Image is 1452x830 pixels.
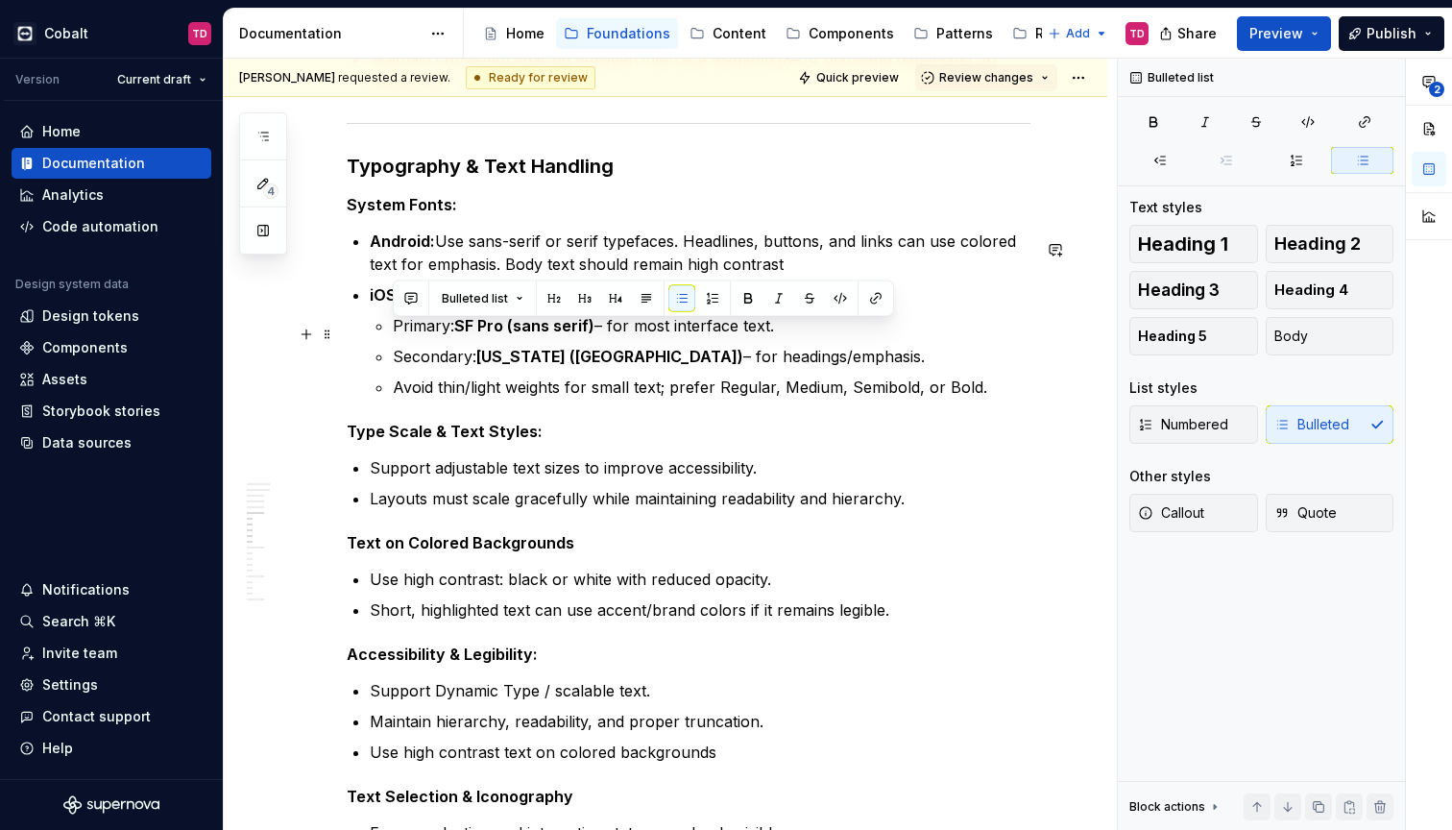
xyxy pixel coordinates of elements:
button: Numbered [1129,405,1258,444]
button: Current draft [109,66,215,93]
div: TD [1129,26,1145,41]
button: Publish [1339,16,1444,51]
h3: Typography & Text Handling [347,153,1030,180]
strong: Text on Colored Backgrounds [347,533,574,552]
a: Home [12,116,211,147]
p: Use high contrast text on colored backgrounds [370,741,1030,764]
div: Documentation [239,24,421,43]
span: Quote [1274,503,1337,523]
button: Contact support [12,701,211,732]
div: Design tokens [42,306,139,326]
p: Layouts must scale gracefully while maintaining readability and hierarchy. [370,487,1030,510]
span: Heading 3 [1138,281,1220,300]
span: Publish [1367,24,1416,43]
a: Settings [12,670,211,700]
a: Documentation [12,148,211,179]
img: e3886e02-c8c5-455d-9336-29756fd03ba2.png [13,22,36,45]
button: Share [1149,16,1229,51]
a: Assets [12,364,211,395]
div: Block actions [1129,793,1222,820]
span: Body [1274,327,1308,346]
span: Numbered [1138,415,1228,434]
span: Preview [1249,24,1303,43]
p: Maintain hierarchy, readability, and proper truncation. [370,710,1030,733]
a: Analytics [12,180,211,210]
div: Text styles [1129,198,1202,217]
a: Components [778,18,902,49]
a: Storybook stories [12,396,211,427]
div: Storybook stories [42,402,160,421]
button: Callout [1129,494,1258,532]
strong: [US_STATE] ([GEOGRAPHIC_DATA]) [476,347,743,366]
a: Design tokens [12,301,211,331]
button: Add [1042,20,1114,47]
button: Body [1266,317,1394,355]
div: Patterns [936,24,993,43]
div: Resources [1035,24,1106,43]
div: Components [809,24,894,43]
button: Heading 4 [1266,271,1394,309]
button: Help [12,733,211,764]
p: Secondary: – for headings/emphasis. [393,345,1030,368]
span: Quick preview [816,70,899,85]
button: Quote [1266,494,1394,532]
div: Version [15,72,60,87]
p: Primary: – for most interface text. [393,314,1030,337]
button: CobaltTD [4,12,219,54]
button: Review changes [915,64,1057,91]
span: 2 [1429,82,1444,97]
p: Support Dynamic Type / scalable text. [370,679,1030,702]
div: Data sources [42,433,132,452]
p: Avoid thin/light weights for small text; prefer Regular, Medium, Semibold, or Bold. [393,376,1030,399]
div: Search ⌘K [42,612,115,631]
span: Heading 4 [1274,281,1348,300]
div: Design system data [15,277,129,292]
span: Review changes [939,70,1033,85]
button: Quick preview [792,64,907,91]
div: Contact support [42,707,151,726]
a: Code automation [12,211,211,242]
div: Settings [42,675,98,695]
button: Heading 1 [1129,225,1258,263]
span: Add [1066,26,1090,41]
span: Share [1177,24,1217,43]
div: Content [713,24,766,43]
div: Analytics [42,185,104,205]
a: Supernova Logo [63,795,159,815]
span: Heading 5 [1138,327,1207,346]
span: requested a review. [239,70,450,85]
button: Preview [1237,16,1331,51]
div: Documentation [42,154,145,173]
a: Resources [1004,18,1114,49]
div: Ready for review [466,66,595,89]
div: Home [506,24,544,43]
div: Other styles [1129,467,1211,486]
strong: Type Scale & Text Styles: [347,422,543,441]
div: Code automation [42,217,158,236]
div: List styles [1129,378,1198,398]
a: Components [12,332,211,363]
div: Block actions [1129,799,1205,815]
div: Help [42,739,73,758]
a: Data sources [12,427,211,458]
span: Heading 2 [1274,234,1361,254]
button: Search ⌘K [12,606,211,637]
div: Page tree [475,14,1038,53]
div: Assets [42,370,87,389]
strong: Text Selection & Iconography [347,787,573,806]
span: 4 [263,183,278,199]
p: Support adjustable text sizes to improve accessibility. [370,456,1030,479]
a: Invite team [12,638,211,669]
strong: Android: [370,232,435,251]
div: TD [192,26,207,41]
div: Invite team [42,644,117,663]
button: Notifications [12,574,211,605]
a: Content [682,18,774,49]
button: Heading 3 [1129,271,1258,309]
a: Patterns [906,18,1001,49]
span: Heading 1 [1138,234,1228,254]
span: Current draft [117,72,191,87]
p: Use high contrast: black or white with reduced opacity. [370,568,1030,591]
strong: iOS: [370,285,401,305]
p: Use sans-serif or serif typefaces. Headlines, buttons, and links can use colored text for emphasi... [370,230,1030,276]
